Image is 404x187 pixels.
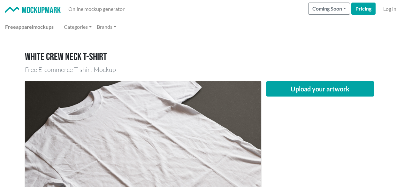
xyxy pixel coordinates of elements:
[16,24,33,30] span: apparel
[66,3,127,15] a: Online mockup generator
[381,3,399,15] a: Log in
[351,3,376,15] a: Pricing
[3,20,56,33] a: Freeapparelmockups
[25,66,379,74] h3: Free E-commerce T-shirt Mockup
[266,81,375,97] button: Upload your artwork
[308,3,350,15] button: Coming Soon
[61,20,94,33] a: Categories
[25,51,379,63] h1: White crew neck T-shirt
[5,7,61,13] img: Mockup Mark
[94,20,119,33] a: Brands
